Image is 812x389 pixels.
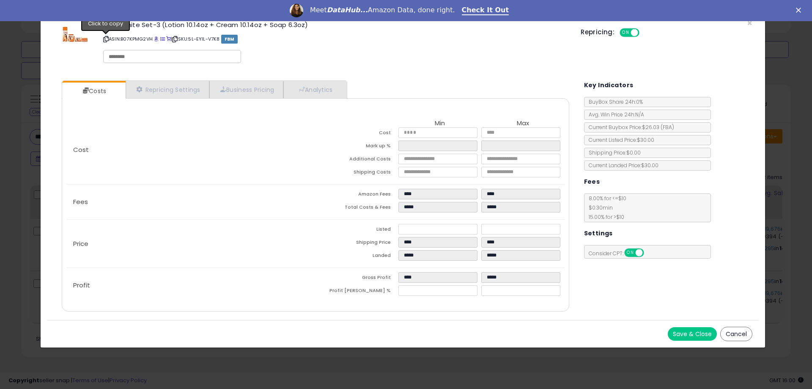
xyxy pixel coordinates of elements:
span: OFF [642,249,656,257]
span: Current Landed Price: $30.00 [584,162,658,169]
p: Price [66,240,315,247]
a: Check It Out [462,6,509,15]
span: ON [625,249,636,257]
span: $0.30 min [584,204,613,211]
td: Landed [315,250,398,263]
img: Profile image for Georgie [290,4,303,17]
span: $26.03 [642,124,674,131]
td: Amazon Fees [315,189,398,202]
th: Min [398,120,481,127]
a: All offer listings [160,36,165,42]
h5: Repricing: [581,29,614,36]
a: Costs [62,83,125,99]
span: Consider CPT: [584,250,655,257]
span: Current Listed Price: $30.00 [584,136,654,143]
td: Cost [315,127,398,141]
span: Avg. Win Price 24h: N/A [584,111,644,118]
td: Profit [PERSON_NAME] % [315,285,398,298]
p: Cost [66,146,315,153]
i: DataHub... [327,6,368,14]
td: Mark up % [315,141,398,154]
td: Shipping Costs [315,167,398,180]
h5: Key Indicators [584,80,634,91]
a: BuyBox page [154,36,159,42]
span: BuyBox Share 24h: 0% [584,98,643,105]
img: 41wv86ZrFVL._SL60_.jpg [63,22,88,47]
span: × [747,17,752,29]
p: Fees [66,199,315,205]
a: Repricing Settings [126,81,209,98]
a: Your listing only [166,36,171,42]
button: Save & Close [668,327,717,341]
span: Current Buybox Price: [584,124,674,131]
a: Business Pricing [209,81,283,98]
span: OFF [638,29,652,36]
h3: Caro White Set-3 (Lotion 10.14oz + Cream 10.14oz + Soap 6.3oz) [103,22,568,28]
span: Shipping Price: $0.00 [584,149,641,156]
span: ON [620,29,631,36]
button: Cancel [720,327,752,341]
span: FBM [221,35,238,44]
span: 15.00 % for > $10 [584,213,624,221]
td: Total Costs & Fees [315,202,398,215]
h5: Settings [584,228,613,239]
th: Max [481,120,564,127]
div: Close [796,8,804,13]
td: Listed [315,224,398,237]
td: Additional Costs [315,154,398,167]
p: ASIN: B07KPMG2VH | SKU: 5L-EYIL-V7K8 [103,32,568,46]
a: Analytics [283,81,346,98]
td: Gross Profit [315,272,398,285]
p: Profit [66,282,315,289]
td: Shipping Price [315,237,398,250]
span: 8.00 % for <= $10 [584,195,626,221]
h5: Fees [584,177,600,187]
div: Meet Amazon Data, done right. [310,6,455,14]
span: ( FBA ) [661,124,674,131]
